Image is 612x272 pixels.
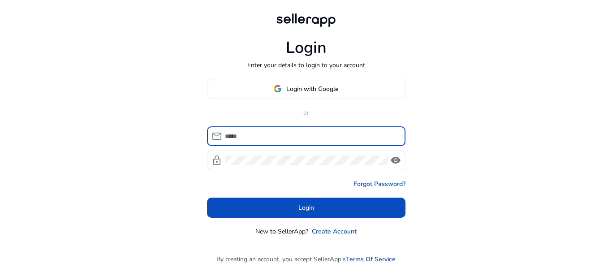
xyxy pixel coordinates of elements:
[207,198,405,218] button: Login
[298,203,314,212] span: Login
[207,79,405,99] button: Login with Google
[390,155,401,166] span: visibility
[312,227,357,236] a: Create Account
[247,60,365,70] p: Enter your details to login to your account
[286,84,338,94] span: Login with Google
[211,155,222,166] span: lock
[207,108,405,117] p: or
[274,85,282,93] img: google-logo.svg
[346,255,396,264] a: Terms Of Service
[255,227,308,236] p: New to SellerApp?
[286,38,327,57] h1: Login
[353,179,405,189] a: Forgot Password?
[211,131,222,142] span: mail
